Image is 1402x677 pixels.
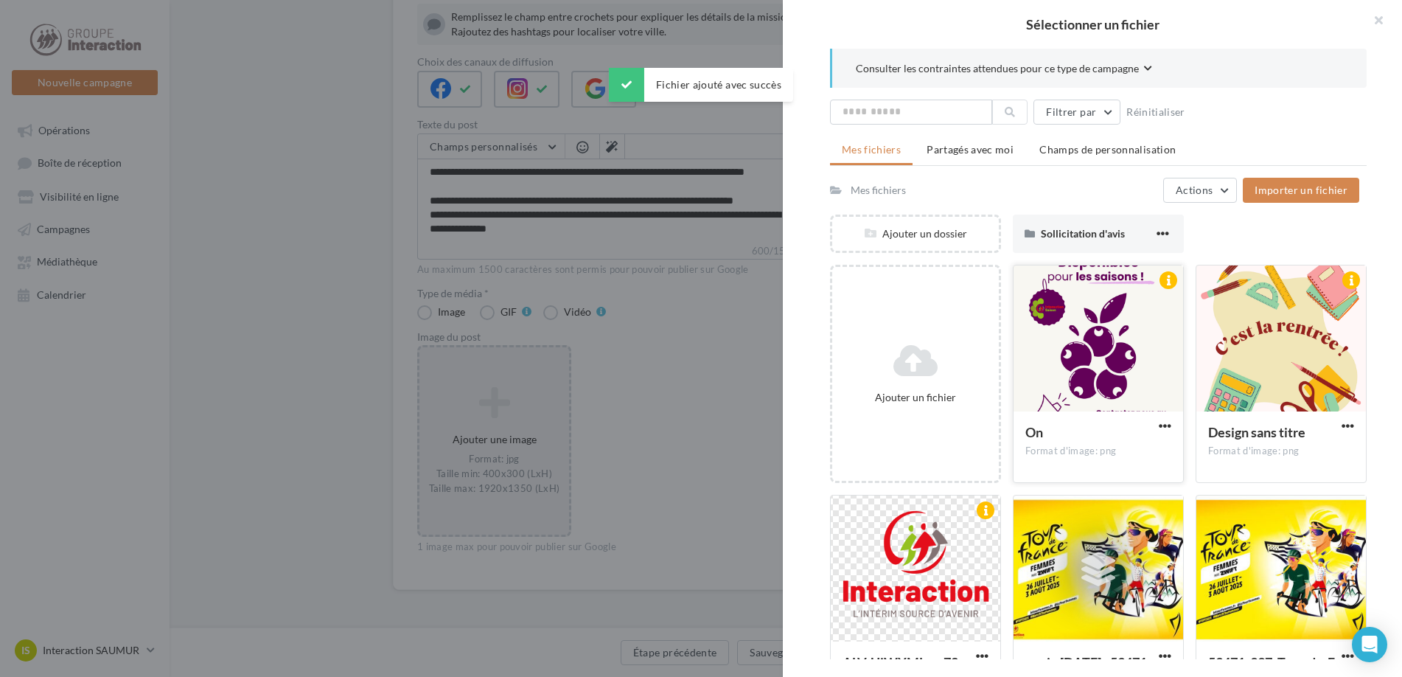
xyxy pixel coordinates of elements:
span: Sollicitation d'avis [1041,227,1125,240]
span: Consulter les contraintes attendues pour ce type de campagne [856,61,1139,76]
div: Fichier ajouté avec succès [609,68,793,102]
div: Ajouter un fichier [838,390,993,405]
button: Importer un fichier [1243,178,1359,203]
span: Champs de personnalisation [1039,143,1176,156]
button: Filtrer par [1033,100,1120,125]
h2: Sélectionner un fichier [806,18,1378,31]
button: Consulter les contraintes attendues pour ce type de campagne [856,60,1152,79]
div: Format d'image: png [1025,445,1171,458]
span: Actions [1176,184,1213,196]
span: Partagés avec moi [927,143,1014,156]
button: Réinitialiser [1120,103,1191,121]
span: Mes fichiers [842,143,901,156]
div: Format d'image: png [1208,445,1354,458]
div: Open Intercom Messenger [1352,627,1387,662]
button: Actions [1163,178,1237,203]
span: Design sans titre [1208,424,1305,440]
span: On [1025,424,1043,440]
span: Importer un fichier [1255,184,1347,196]
div: Mes fichiers [851,183,906,198]
div: Ajouter un dossier [832,226,999,241]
